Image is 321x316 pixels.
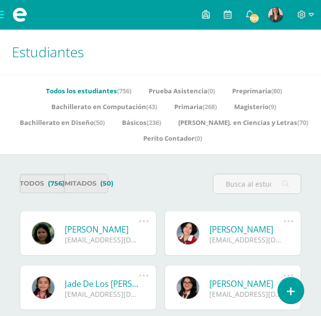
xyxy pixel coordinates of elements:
span: 100 [249,13,260,24]
a: Limitados(50) [64,174,109,193]
span: (50) [94,118,105,127]
span: (0) [195,134,202,143]
a: Básicos(236) [122,115,161,130]
div: [EMAIL_ADDRESS][DOMAIN_NAME] [209,289,283,299]
span: (0) [207,86,215,95]
a: Primaria(268) [174,99,217,115]
img: 15855d1b87c21bed4c6303a180247638.png [268,7,283,22]
span: (756) [48,174,65,193]
a: Prueba Asistencia(0) [149,83,215,99]
a: Jade De Los [PERSON_NAME] [65,278,139,289]
span: (43) [146,102,157,111]
a: Magisterio(9) [234,99,276,115]
a: Bachillerato en Computación(43) [51,99,157,115]
div: [EMAIL_ADDRESS][DOMAIN_NAME] [209,235,283,244]
span: Estudiantes [12,42,84,61]
span: (70) [297,118,308,127]
span: (9) [269,102,276,111]
div: [EMAIL_ADDRESS][DOMAIN_NAME] [65,235,139,244]
a: Todos(756) [20,174,64,193]
div: [EMAIL_ADDRESS][DOMAIN_NAME] [65,289,139,299]
span: (268) [202,102,217,111]
a: [PERSON_NAME]. en Ciencias y Letras(70) [178,115,308,130]
a: Bachillerato en Diseño(50) [20,115,105,130]
a: [PERSON_NAME] [65,224,139,235]
a: Preprimaria(80) [232,83,282,99]
a: [PERSON_NAME] [209,278,283,289]
span: (756) [117,86,131,95]
span: (236) [147,118,161,127]
span: (50) [100,174,114,193]
a: [PERSON_NAME] [209,224,283,235]
span: (80) [271,86,282,95]
input: Busca al estudiante aquí... [213,174,301,194]
a: Perito Contador(0) [143,130,202,146]
a: Todos los estudiantes(756) [46,83,131,99]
